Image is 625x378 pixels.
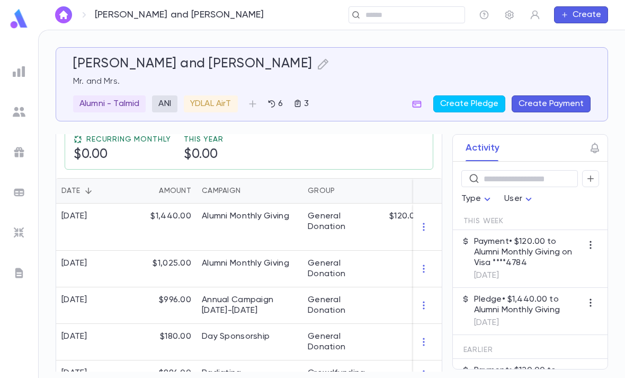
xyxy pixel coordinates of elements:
div: Amount [128,178,197,204]
div: Amount [159,178,191,204]
span: Recurring Monthly [86,135,171,144]
h5: [PERSON_NAME] and [PERSON_NAME] [73,56,312,72]
div: [DATE] [61,211,87,222]
button: 6 [261,95,289,112]
button: Sort [335,182,352,199]
p: Alumni - Talmid [79,99,139,109]
span: Earlier [463,346,493,354]
button: Create Pledge [433,95,505,112]
div: Alumni - Talmid [73,95,146,112]
div: Alumni Monthly Giving [202,211,289,222]
div: [DATE] [61,258,87,269]
p: ANI [158,99,171,109]
button: Activity [466,135,499,161]
div: General Donation [308,331,377,353]
div: Annual Campaign 2023-2024 [202,295,297,316]
button: Sort [142,182,159,199]
p: [DATE] [474,270,582,281]
div: Campaign [202,178,240,204]
div: $1,440.00 [128,204,197,251]
div: User [504,189,535,209]
h5: $0.00 [184,147,218,163]
div: Type [461,189,494,209]
div: [DATE] [61,295,87,305]
button: Create Payment [512,95,591,112]
div: Day Sponsorship [202,331,270,342]
span: This Year [184,135,224,144]
h5: $0.00 [74,147,108,163]
img: imports_grey.530a8a0e642e233f2baf0ef88e8c9fcb.svg [13,226,25,239]
div: General Donation [308,258,377,279]
button: 3 [289,95,313,112]
p: [PERSON_NAME] and [PERSON_NAME] [95,9,264,21]
div: YDLAL AirT [184,95,238,112]
img: campaigns_grey.99e729a5f7ee94e3726e6486bddda8f1.svg [13,146,25,159]
button: Sort [240,182,257,199]
p: 3 [302,99,309,109]
p: Mr. and Mrs. [73,76,591,87]
p: 6 [276,99,283,109]
div: General Donation [308,295,377,316]
div: [DATE] [61,331,87,342]
div: $1,025.00 [128,251,197,287]
img: letters_grey.7941b92b52307dd3b8a917253454ce1c.svg [13,267,25,279]
img: logo [8,8,30,29]
span: This Week [463,217,504,225]
img: home_white.a664292cf8c1dea59945f0da9f25487c.svg [57,11,70,19]
span: Type [461,195,481,203]
div: ANI [152,95,177,112]
div: Date [61,178,80,204]
div: Campaign [197,178,302,204]
p: YDLAL AirT [190,99,231,109]
p: Pledge • $1,440.00 to Alumni Monthly Giving [474,294,582,315]
div: Date [56,178,128,204]
div: Paid [382,178,485,204]
img: reports_grey.c525e4749d1bce6a11f5fe2a8de1b229.svg [13,65,25,78]
div: Group [302,178,382,204]
div: $996.00 [128,287,197,324]
div: Group [308,178,335,204]
span: User [504,195,522,203]
img: students_grey.60c7aba0da46da39d6d829b817ac14fc.svg [13,106,25,118]
p: [DATE] [474,318,582,328]
div: $180.00 [128,324,197,361]
button: Sort [80,182,97,199]
img: batches_grey.339ca447c9d9533ef1741baa751efc33.svg [13,186,25,199]
p: Payment • $120.00 to Alumni Monthly Giving on Visa ****4784 [474,236,582,268]
p: $120.00 [387,211,463,232]
button: Create [554,6,608,23]
div: Alumni Monthly Giving [202,258,289,269]
div: General Donation [308,211,377,232]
